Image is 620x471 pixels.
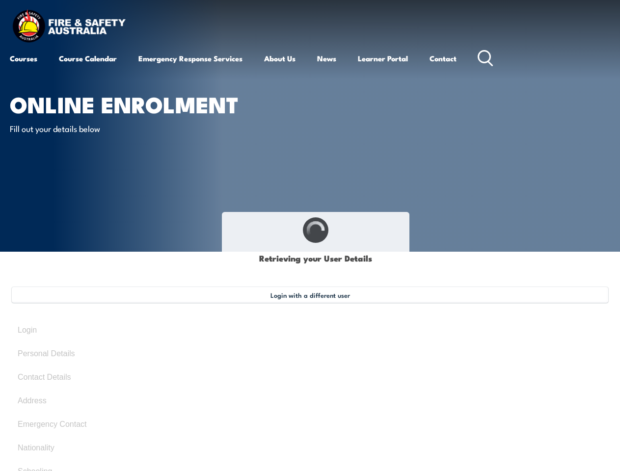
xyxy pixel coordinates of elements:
[10,94,252,113] h1: Online Enrolment
[59,47,117,70] a: Course Calendar
[430,47,457,70] a: Contact
[317,47,336,70] a: News
[10,47,37,70] a: Courses
[138,47,243,70] a: Emergency Response Services
[270,291,350,299] span: Login with a different user
[227,248,404,267] h1: Retrieving your User Details
[10,123,189,134] p: Fill out your details below
[358,47,408,70] a: Learner Portal
[264,47,296,70] a: About Us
